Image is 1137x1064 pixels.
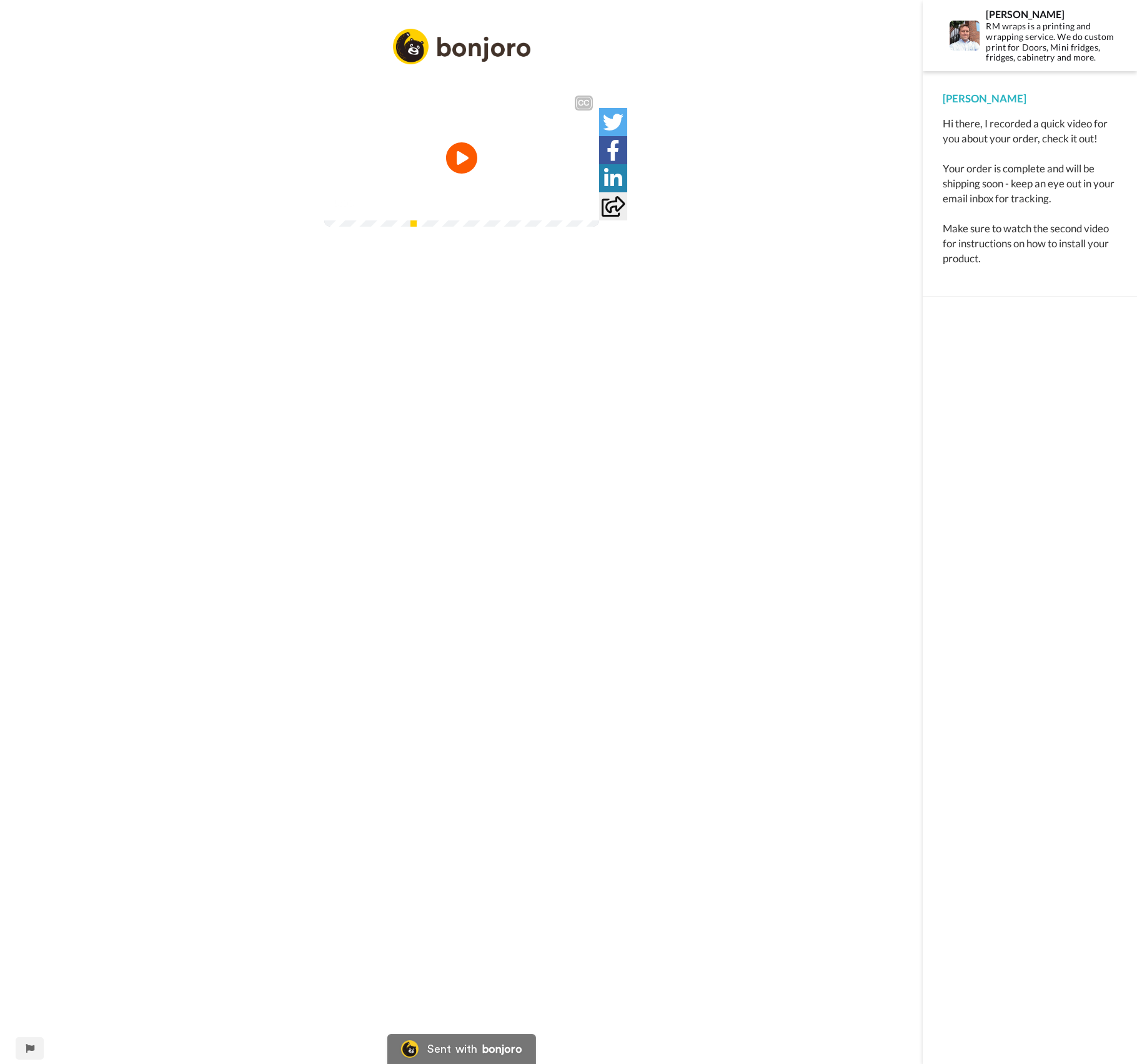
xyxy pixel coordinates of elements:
[240,638,683,888] iframe: How to Install a Custom Printed Vinyl Wrap on a Stack Door Refrigerator | RM Wraps Tutorial
[240,370,683,619] iframe: How to wrap a Curved Refrigerator video.
[950,21,980,51] img: Profile Image
[575,321,588,333] img: Full screen
[393,16,530,51] img: logo_full.png
[401,1040,419,1058] img: Bonjoro Logo
[576,84,592,96] div: CC
[364,320,386,335] span: 2:35
[986,8,1116,20] div: [PERSON_NAME]
[943,91,1117,106] div: [PERSON_NAME]
[333,320,355,335] span: 0:00
[986,21,1116,63] div: RM wraps is a printing and wrapping service. We do custom print for Doors, Mini fridges, fridges,...
[482,1043,522,1055] div: bonjoro
[943,116,1117,266] div: Hi there, I recorded a quick video for you about your order, check it out! Your order is complete...
[427,1043,477,1055] div: Sent with
[357,320,362,335] span: /
[387,1034,536,1064] a: Bonjoro LogoSent withbonjoro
